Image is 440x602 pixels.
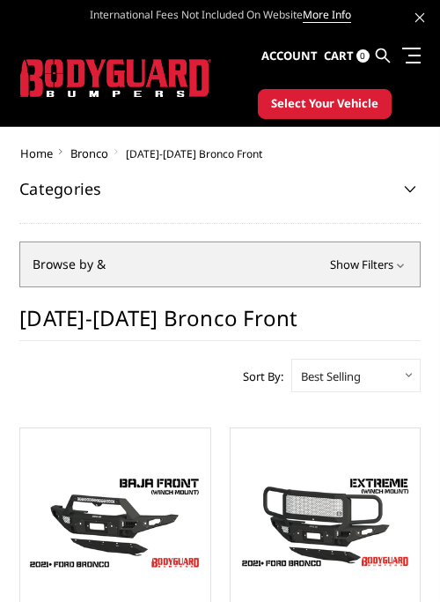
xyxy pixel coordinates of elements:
a: Bronco [70,145,108,161]
button: Select Your Vehicle [258,89,392,119]
img: Bodyguard Ford Bronco [25,472,206,574]
img: Bronco Extreme Front (winch mount) [235,472,416,574]
a: Home [20,145,53,161]
span: Show Filters [330,256,407,274]
a: Cart 0 [324,33,370,80]
span: Select Your Vehicle [271,95,378,113]
label: Sort By: [233,363,283,390]
span: Browse by & [33,255,251,273]
a: Account [261,33,318,80]
h5: Categories [19,181,421,197]
a: More Info [303,7,351,23]
span: Account [261,48,318,63]
h1: [DATE]-[DATE] Bronco Front [19,305,421,341]
span: [DATE]-[DATE] Bronco Front [126,146,262,161]
span: 0 [356,49,370,63]
span: Cart [324,48,354,63]
a: Browse by & Show Filters [19,242,421,287]
img: BODYGUARD BUMPERS [20,59,212,97]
